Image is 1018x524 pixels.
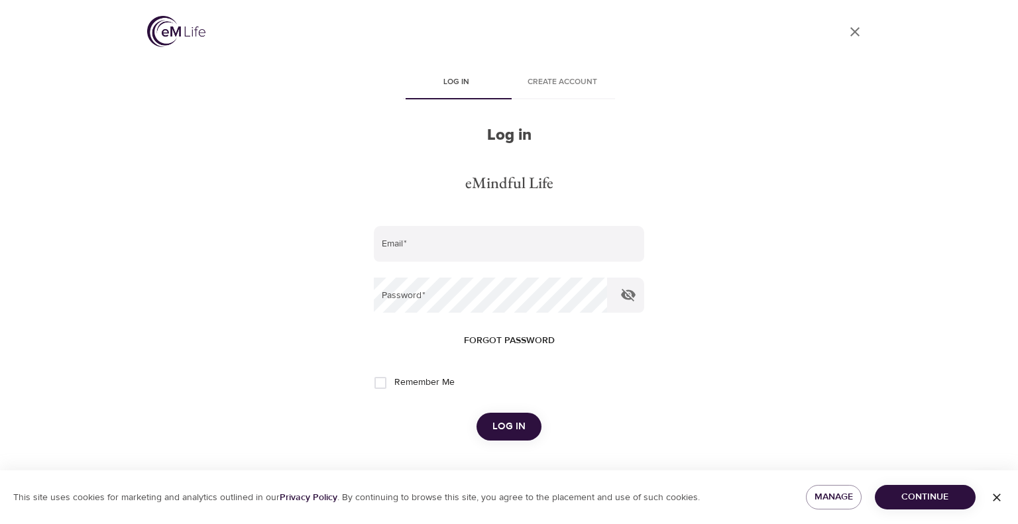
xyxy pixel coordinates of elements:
[806,485,862,509] button: Manage
[459,329,560,353] button: Forgot password
[496,467,522,482] div: OR
[394,376,455,390] span: Remember Me
[464,333,555,349] span: Forgot password
[817,489,851,505] span: Manage
[477,413,541,441] button: Log in
[465,172,553,194] div: eMindful Life
[147,16,205,47] img: logo
[374,126,644,145] h2: Log in
[875,485,976,509] button: Continue
[411,76,501,89] span: Log in
[839,16,871,48] a: close
[280,492,337,503] a: Privacy Policy
[517,76,607,89] span: Create account
[492,418,526,435] span: Log in
[885,489,965,505] span: Continue
[374,68,644,99] div: disabled tabs example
